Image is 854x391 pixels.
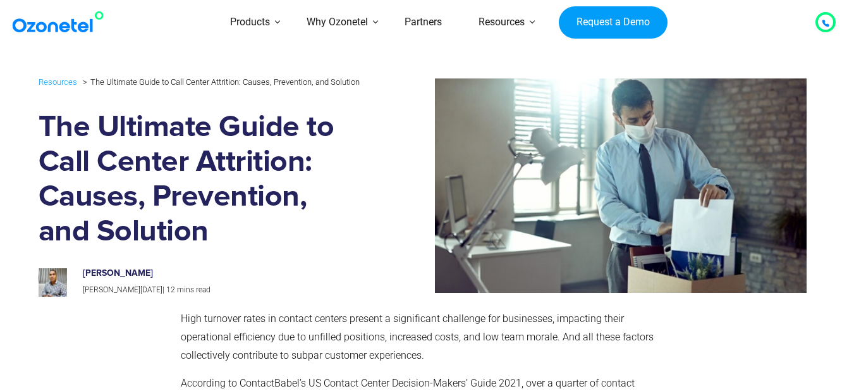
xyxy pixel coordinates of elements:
p: | [83,283,350,297]
a: Request a Demo [559,6,667,39]
h1: The Ultimate Guide to Call Center Attrition: Causes, Prevention, and Solution [39,110,363,249]
a: Resources [39,75,77,89]
h6: [PERSON_NAME] [83,268,350,279]
span: 12 [166,285,175,294]
span: mins read [177,285,210,294]
span: [PERSON_NAME][DATE] [83,285,162,294]
p: High turnover rates in contact centers present a significant challenge for businesses, impacting ... [181,310,669,364]
li: The Ultimate Guide to Call Center Attrition: Causes, Prevention, and Solution [80,74,360,90]
img: prashanth-kancherla_avatar-200x200.jpeg [39,268,67,297]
